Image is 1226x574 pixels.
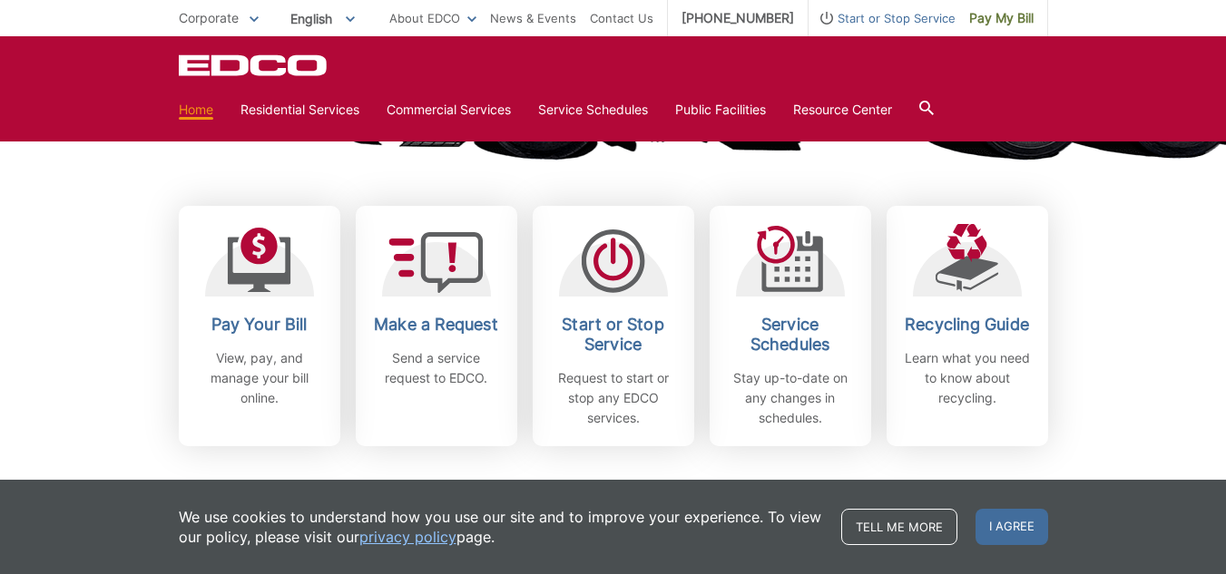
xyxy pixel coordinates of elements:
a: About EDCO [389,8,476,28]
a: Tell me more [841,509,957,545]
span: Pay My Bill [969,8,1034,28]
a: Pay Your Bill View, pay, and manage your bill online. [179,206,340,446]
p: Request to start or stop any EDCO services. [546,368,681,428]
p: View, pay, and manage your bill online. [192,348,327,408]
h2: Recycling Guide [900,315,1035,335]
h2: Service Schedules [723,315,858,355]
h2: Pay Your Bill [192,315,327,335]
a: Recycling Guide Learn what you need to know about recycling. [887,206,1048,446]
a: Service Schedules [538,100,648,120]
p: Stay up-to-date on any changes in schedules. [723,368,858,428]
a: Make a Request Send a service request to EDCO. [356,206,517,446]
a: Service Schedules Stay up-to-date on any changes in schedules. [710,206,871,446]
span: Corporate [179,10,239,25]
a: Resource Center [793,100,892,120]
a: Public Facilities [675,100,766,120]
a: Commercial Services [387,100,511,120]
p: We use cookies to understand how you use our site and to improve your experience. To view our pol... [179,507,823,547]
span: English [277,4,368,34]
a: News & Events [490,8,576,28]
a: EDCD logo. Return to the homepage. [179,54,329,76]
p: Learn what you need to know about recycling. [900,348,1035,408]
a: Residential Services [240,100,359,120]
p: Send a service request to EDCO. [369,348,504,388]
h2: Make a Request [369,315,504,335]
h2: Start or Stop Service [546,315,681,355]
span: I agree [976,509,1048,545]
a: Contact Us [590,8,653,28]
a: privacy policy [359,527,456,547]
a: Home [179,100,213,120]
